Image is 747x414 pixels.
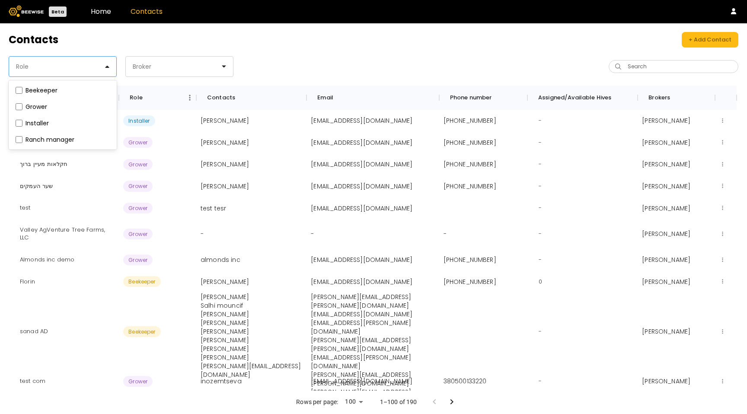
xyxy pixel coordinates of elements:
p: [PERSON_NAME] [642,327,690,336]
h2: Contacts [9,35,58,45]
img: Beewise logo [9,6,44,17]
p: [PERSON_NAME] [201,318,302,327]
p: [EMAIL_ADDRESS][DOMAIN_NAME] [311,182,412,191]
p: [PERSON_NAME] [201,327,302,336]
p: [PERSON_NAME] [201,310,302,318]
p: [PERSON_NAME] [642,138,690,147]
a: Contacts [131,6,163,16]
div: - [532,197,549,219]
p: [EMAIL_ADDRESS][DOMAIN_NAME] [311,138,412,147]
p: [EMAIL_ADDRESS][DOMAIN_NAME] [311,160,412,169]
span: Grower [123,255,153,265]
p: - [201,229,204,238]
p: [PERSON_NAME] [642,229,690,238]
div: - [532,249,549,271]
p: Rows per page: [296,398,338,406]
div: 0 [532,271,549,293]
p: [EMAIL_ADDRESS][DOMAIN_NAME] [311,116,412,125]
div: Role [119,86,196,110]
div: - [532,175,549,197]
span: Grower [123,376,153,387]
p: [EMAIL_ADDRESS][PERSON_NAME][DOMAIN_NAME] [311,353,434,370]
p: [PERSON_NAME] [642,255,690,264]
div: 100 [342,395,366,408]
div: Brokers [638,86,715,110]
div: Phone number [439,86,527,110]
p: [PERSON_NAME] [201,344,302,353]
span: Grower [123,229,153,239]
div: Contacts [196,86,306,110]
div: - [532,321,549,343]
p: - [311,229,314,238]
p: [PERSON_NAME] [201,293,302,301]
p: [PERSON_NAME][EMAIL_ADDRESS][PERSON_NAME][DOMAIN_NAME] [311,293,434,310]
p: [PHONE_NUMBER] [444,116,496,125]
p: [PHONE_NUMBER] [444,138,496,147]
p: [PERSON_NAME][EMAIL_ADDRESS][PERSON_NAME][DOMAIN_NAME] [311,336,434,353]
p: almonds inc [201,255,240,264]
p: Salhi mouncif [201,301,302,310]
p: [PERSON_NAME] [642,204,690,213]
p: [PERSON_NAME] [201,116,249,125]
p: test tesr [201,204,226,213]
label: Ranch manager [26,137,74,143]
div: test com [13,370,52,392]
p: [EMAIL_ADDRESS][DOMAIN_NAME] [311,310,434,318]
p: [PERSON_NAME] [642,160,690,169]
div: - [532,223,549,245]
p: [EMAIL_ADDRESS][PERSON_NAME][DOMAIN_NAME] [311,318,434,336]
div: Assigned/Available Hives [527,86,638,110]
div: שער העמקים [13,175,60,197]
p: [PERSON_NAME] [201,138,249,147]
button: Menu [183,91,196,104]
button: + Add Contact [682,32,738,48]
div: חקלאות מעיין ברוך [13,153,75,175]
label: Beekeeper [26,87,57,93]
div: Valley AgVenture Tree Farms, LLC [13,219,115,249]
div: - [532,110,549,132]
div: Role [130,86,143,110]
p: [PERSON_NAME] [642,277,690,286]
label: Grower [26,104,47,110]
p: [EMAIL_ADDRESS][DOMAIN_NAME] [311,204,412,213]
p: - [444,229,447,238]
div: Brokers [648,86,670,110]
label: Installer [26,120,49,126]
div: - [532,132,549,154]
p: [PERSON_NAME] [201,336,302,344]
span: Beekeeper [123,326,160,337]
p: [PHONE_NUMBER] [444,182,496,191]
p: [PERSON_NAME] [201,182,249,191]
div: Email [317,86,333,110]
p: 1–100 of 190 [380,398,417,406]
p: [PERSON_NAME] [642,182,690,191]
div: Florin [13,271,42,293]
p: [PERSON_NAME] [642,377,690,385]
button: Sort [143,92,155,104]
p: [PERSON_NAME] [642,116,690,125]
span: Grower [123,203,153,213]
div: - [532,370,549,392]
div: Phone number [450,86,492,110]
p: [PHONE_NUMBER] [444,160,496,169]
p: [PERSON_NAME] [201,160,249,169]
p: [EMAIL_ADDRESS][DOMAIN_NAME] [311,377,412,385]
p: 380500133220 [444,377,487,385]
p: [PERSON_NAME] [201,353,302,362]
div: - [532,153,549,175]
p: [PHONE_NUMBER] [444,255,496,264]
span: Grower [123,181,153,191]
div: Company [9,86,119,110]
div: Contacts [207,86,235,110]
div: sanad AD [13,321,55,343]
span: Grower [123,159,153,170]
button: Go to next page [443,393,460,411]
p: [PERSON_NAME][EMAIL_ADDRESS][DOMAIN_NAME] [201,362,302,379]
a: Home [91,6,111,16]
p: inozemtseva [201,377,242,385]
div: test [13,197,38,219]
p: [EMAIL_ADDRESS][DOMAIN_NAME] [311,277,412,286]
p: [EMAIL_ADDRESS][DOMAIN_NAME] [311,255,412,264]
div: Assigned/Available Hives [538,86,612,110]
div: + Add Contact [689,35,731,44]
